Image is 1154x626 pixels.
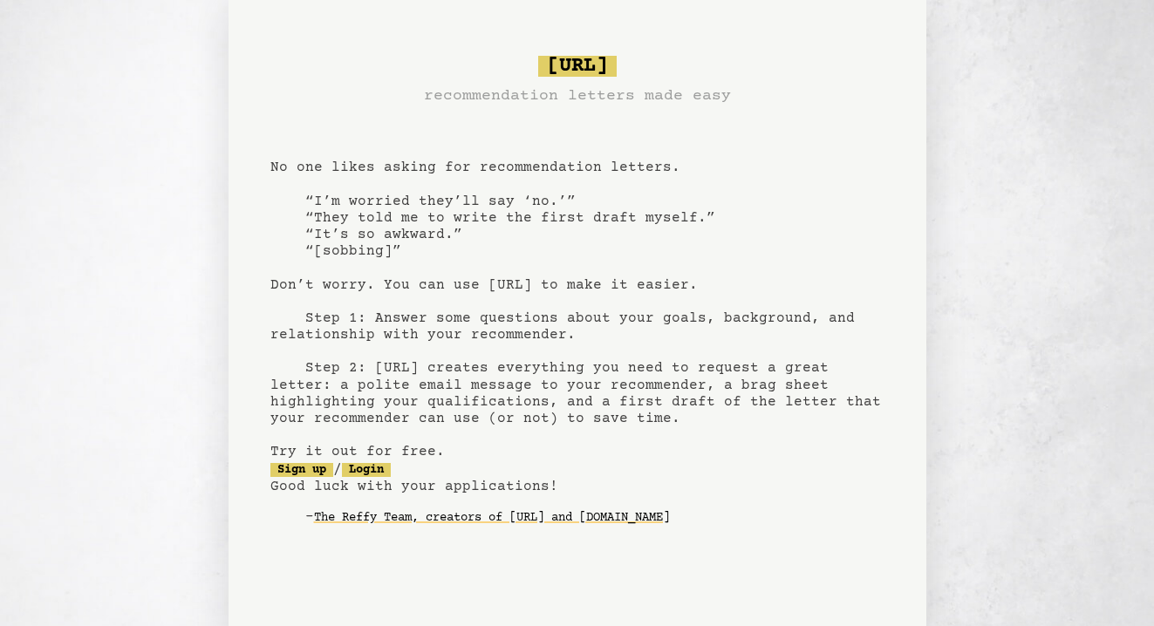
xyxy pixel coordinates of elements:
[538,56,617,77] span: [URL]
[424,84,731,108] h3: recommendation letters made easy
[270,463,333,477] a: Sign up
[342,463,391,477] a: Login
[314,504,670,532] a: The Reffy Team, creators of [URL] and [DOMAIN_NAME]
[305,509,884,527] div: -
[270,49,884,560] pre: No one likes asking for recommendation letters. “I’m worried they’ll say ‘no.’” “They told me to ...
